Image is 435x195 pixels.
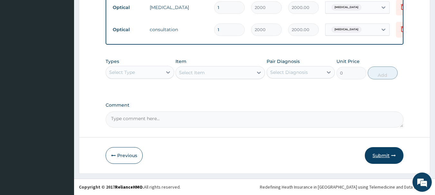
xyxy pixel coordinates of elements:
label: Unit Price [336,58,360,65]
td: [MEDICAL_DATA] [147,1,211,14]
label: Types [106,59,119,64]
footer: All rights reserved. [74,179,435,195]
td: Optical [109,2,147,13]
span: We're online! [37,57,89,122]
div: Select Type [109,69,135,75]
span: [MEDICAL_DATA] [331,4,362,11]
td: consultation [147,23,211,36]
div: Redefining Heath Insurance in [GEOGRAPHIC_DATA] using Telemedicine and Data Science! [260,184,430,190]
div: Minimize live chat window [106,3,121,19]
button: Previous [106,147,143,164]
td: Optical [109,24,147,36]
label: Item [175,58,186,65]
strong: Copyright © 2017 . [79,184,144,190]
label: Pair Diagnosis [267,58,300,65]
button: Submit [365,147,403,164]
label: Comment [106,102,404,108]
button: Add [368,66,398,79]
textarea: Type your message and hit 'Enter' [3,128,123,151]
span: [MEDICAL_DATA] [331,26,362,33]
a: RelianceHMO [115,184,143,190]
div: Select Diagnosis [270,69,308,75]
img: d_794563401_company_1708531726252_794563401 [12,32,26,48]
div: Chat with us now [33,36,108,44]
